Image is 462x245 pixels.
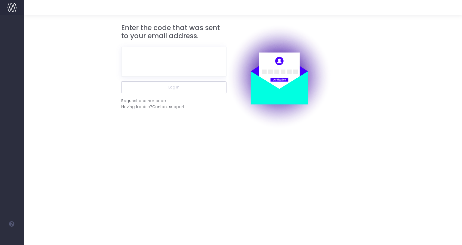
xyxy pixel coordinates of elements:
[152,104,184,110] span: Contact support
[121,98,166,104] div: Request another code
[226,24,332,129] img: auth.png
[121,24,226,40] h3: Enter the code that was sent to your email address.
[121,81,226,93] button: Log in
[121,104,226,110] div: Having trouble?
[8,233,17,242] img: images/default_profile_image.png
